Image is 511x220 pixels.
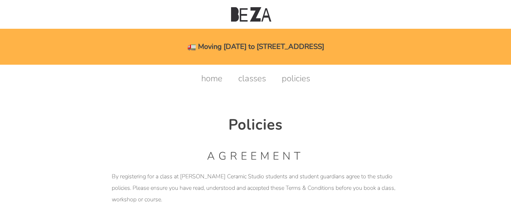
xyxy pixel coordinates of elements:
h2: Policies [112,115,399,134]
a: policies [275,73,317,84]
p: By registering for a class at [PERSON_NAME] Ceramic Studio students and student guardians agree t... [112,171,399,205]
a: home [194,73,230,84]
img: Beza Studio Logo [231,7,271,22]
h1: AGREEMENT [112,149,399,164]
a: classes [231,73,273,84]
